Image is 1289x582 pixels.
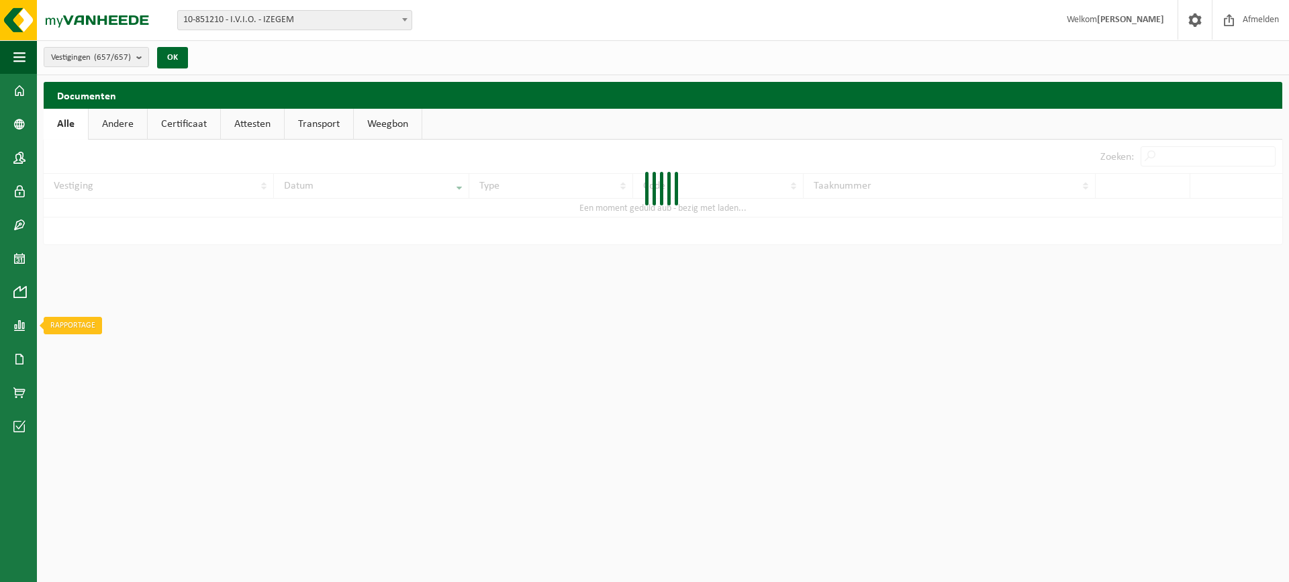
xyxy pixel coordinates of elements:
[89,109,147,140] a: Andere
[44,82,1282,108] h2: Documenten
[1097,15,1164,25] strong: [PERSON_NAME]
[94,53,131,62] count: (657/657)
[285,109,353,140] a: Transport
[157,47,188,68] button: OK
[51,48,131,68] span: Vestigingen
[44,109,88,140] a: Alle
[44,47,149,67] button: Vestigingen(657/657)
[177,10,412,30] span: 10-851210 - I.V.I.O. - IZEGEM
[354,109,422,140] a: Weegbon
[148,109,220,140] a: Certificaat
[178,11,412,30] span: 10-851210 - I.V.I.O. - IZEGEM
[221,109,284,140] a: Attesten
